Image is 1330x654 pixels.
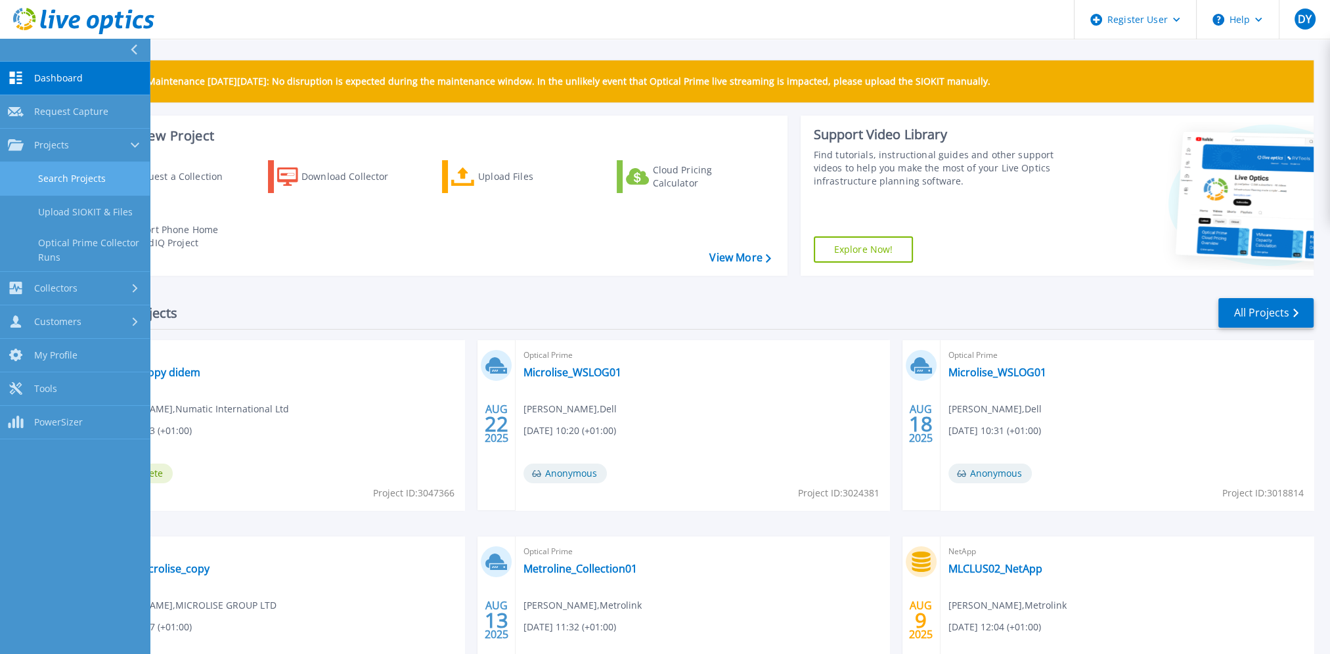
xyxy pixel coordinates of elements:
[1222,486,1304,500] span: Project ID: 3018814
[523,544,881,559] span: Optical Prime
[948,464,1032,483] span: Anonymous
[129,223,231,250] div: Import Phone Home CloudIQ Project
[814,148,1076,188] div: Find tutorials, instructional guides and other support videos to help you make the most of your L...
[99,598,277,613] span: [PERSON_NAME] , MICROLISE GROUP LTD
[908,400,933,448] div: AUG 2025
[948,402,1042,416] span: [PERSON_NAME] , Dell
[948,366,1046,379] a: Microlise_WSLOG01
[617,160,763,193] a: Cloud Pricing Calculator
[34,106,108,118] span: Request Capture
[99,348,456,362] span: Optical Prime
[523,424,616,438] span: [DATE] 10:20 (+01:00)
[523,464,607,483] span: Anonymous
[99,544,456,559] span: Optical Prime
[652,163,757,190] div: Cloud Pricing Calculator
[34,316,81,328] span: Customers
[131,163,236,190] div: Request a Collection
[485,418,508,429] span: 22
[523,562,637,575] a: Metroline_Collection01
[301,163,407,190] div: Download Collector
[523,348,881,362] span: Optical Prime
[709,251,770,264] a: View More
[373,486,454,500] span: Project ID: 3047366
[1218,298,1314,328] a: All Projects
[99,562,210,575] a: Didem_Microlise_copy
[909,418,933,429] span: 18
[948,424,1041,438] span: [DATE] 10:31 (+01:00)
[34,282,78,294] span: Collectors
[34,349,78,361] span: My Profile
[34,416,83,428] span: PowerSizer
[98,76,990,87] p: Scheduled Maintenance [DATE][DATE]: No disruption is expected during the maintenance window. In t...
[34,383,57,395] span: Tools
[948,598,1067,613] span: [PERSON_NAME] , Metrolink
[485,615,508,626] span: 13
[948,562,1042,575] a: MLCLUS02_NetApp
[34,139,69,151] span: Projects
[948,544,1306,559] span: NetApp
[34,72,83,84] span: Dashboard
[915,615,927,626] span: 9
[93,129,770,143] h3: Start a New Project
[523,620,616,634] span: [DATE] 11:32 (+01:00)
[1298,14,1312,24] span: DY
[814,236,914,263] a: Explore Now!
[948,348,1306,362] span: Optical Prime
[99,402,289,416] span: [PERSON_NAME] , Numatic International Ltd
[948,620,1041,634] span: [DATE] 12:04 (+01:00)
[523,402,617,416] span: [PERSON_NAME] , Dell
[908,596,933,644] div: AUG 2025
[484,400,509,448] div: AUG 2025
[484,596,509,644] div: AUG 2025
[478,163,583,190] div: Upload Files
[268,160,414,193] a: Download Collector
[523,366,621,379] a: Microlise_WSLOG01
[442,160,588,193] a: Upload Files
[798,486,879,500] span: Project ID: 3024381
[93,160,240,193] a: Request a Collection
[814,126,1076,143] div: Support Video Library
[523,598,642,613] span: [PERSON_NAME] , Metrolink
